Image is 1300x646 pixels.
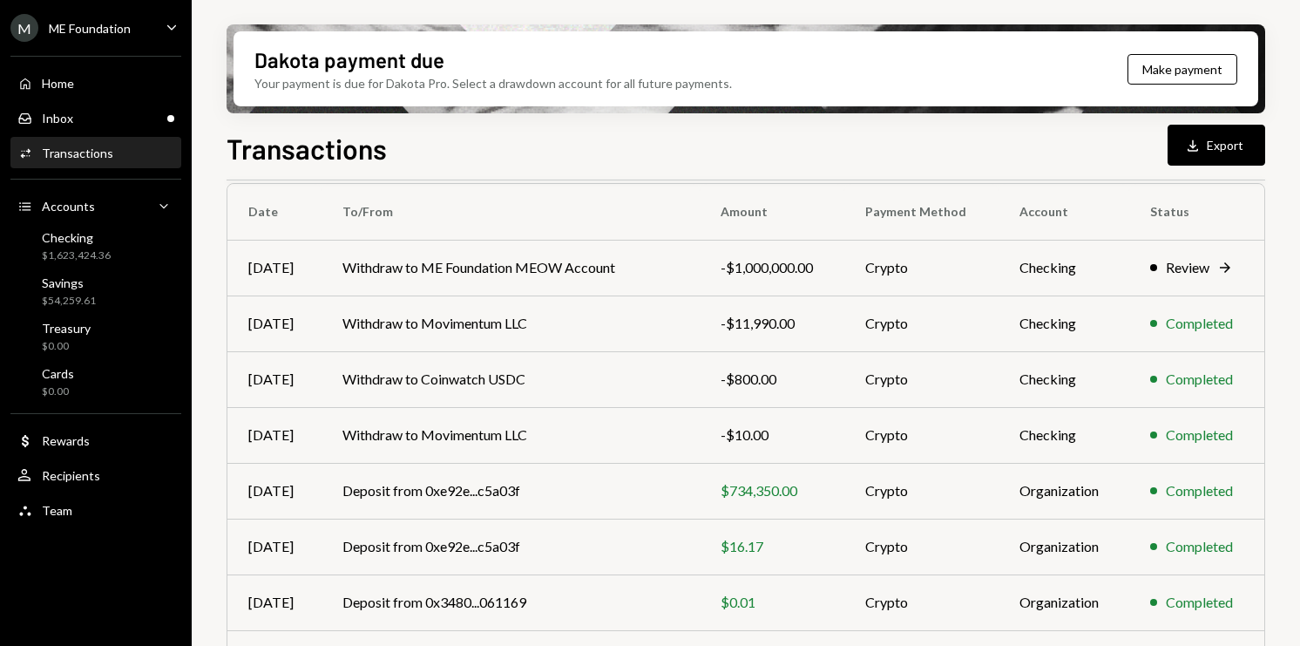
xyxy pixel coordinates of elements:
td: Checking [999,407,1129,463]
a: Treasury$0.00 [10,316,181,357]
div: Your payment is due for Dakota Pro. Select a drawdown account for all future payments. [254,74,732,92]
div: -$1,000,000.00 [721,257,823,278]
div: [DATE] [248,536,301,557]
div: $0.01 [721,592,823,613]
th: Status [1129,184,1264,240]
td: Organization [999,575,1129,630]
td: Deposit from 0xe92e...c5a03f [322,519,700,575]
th: Amount [700,184,844,240]
div: Completed [1166,369,1233,390]
div: Savings [42,275,96,290]
td: Checking [999,296,1129,351]
div: $0.00 [42,339,91,354]
td: Crypto [844,463,999,519]
td: Crypto [844,296,999,351]
div: Rewards [42,433,90,448]
div: Checking [42,230,111,245]
div: Accounts [42,199,95,214]
a: Cards$0.00 [10,361,181,403]
td: Deposit from 0xe92e...c5a03f [322,463,700,519]
td: Withdraw to ME Foundation MEOW Account [322,240,700,296]
div: Treasury [42,321,91,336]
div: [DATE] [248,257,301,278]
div: $0.00 [42,384,74,399]
div: Inbox [42,111,73,126]
td: Crypto [844,240,999,296]
td: Checking [999,351,1129,407]
a: Inbox [10,102,181,133]
div: M [10,14,38,42]
td: Crypto [844,575,999,630]
a: Team [10,494,181,526]
a: Checking$1,623,424.36 [10,225,181,267]
div: -$11,990.00 [721,313,823,334]
div: Completed [1166,480,1233,501]
div: [DATE] [248,313,301,334]
a: Transactions [10,137,181,168]
div: [DATE] [248,369,301,390]
div: Cards [42,366,74,381]
div: $1,623,424.36 [42,248,111,263]
div: -$800.00 [721,369,823,390]
button: Make payment [1127,54,1237,85]
td: Withdraw to Movimentum LLC [322,407,700,463]
div: Completed [1166,313,1233,334]
th: Date [227,184,322,240]
div: Review [1166,257,1209,278]
td: Checking [999,240,1129,296]
a: Rewards [10,425,181,456]
td: Deposit from 0x3480...061169 [322,575,700,630]
div: Home [42,76,74,91]
div: $734,350.00 [721,480,823,501]
a: Home [10,67,181,99]
td: Withdraw to Movimentum LLC [322,296,700,351]
h1: Transactions [227,131,387,166]
div: Completed [1166,592,1233,613]
button: Export [1168,125,1265,166]
a: Savings$54,259.61 [10,270,181,312]
div: -$10.00 [721,425,823,445]
div: Completed [1166,425,1233,445]
td: Crypto [844,519,999,575]
div: $54,259.61 [42,294,96,309]
div: $16.17 [721,536,823,557]
td: Organization [999,463,1129,519]
td: Organization [999,519,1129,575]
div: Team [42,503,72,518]
div: ME Foundation [49,21,131,36]
div: [DATE] [248,480,301,501]
td: Crypto [844,351,999,407]
div: Recipients [42,468,100,483]
a: Accounts [10,190,181,221]
td: Withdraw to Coinwatch USDC [322,351,700,407]
td: Crypto [844,407,999,463]
div: Transactions [42,146,113,160]
th: Account [999,184,1129,240]
th: Payment Method [844,184,999,240]
div: [DATE] [248,592,301,613]
div: Dakota payment due [254,45,444,74]
a: Recipients [10,459,181,491]
div: Completed [1166,536,1233,557]
th: To/From [322,184,700,240]
div: [DATE] [248,425,301,445]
